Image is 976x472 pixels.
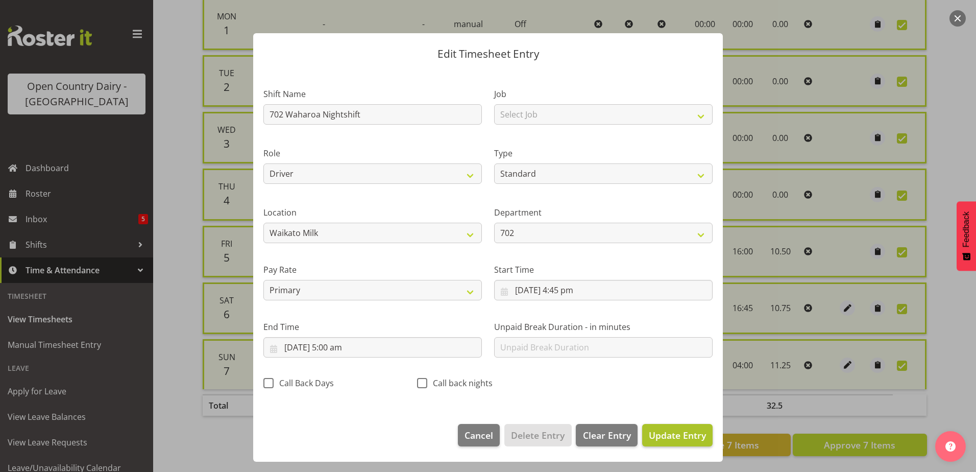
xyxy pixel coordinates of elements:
button: Clear Entry [576,424,637,446]
label: Role [263,147,482,159]
button: Feedback - Show survey [957,201,976,271]
span: Call back nights [427,378,493,388]
label: Unpaid Break Duration - in minutes [494,321,713,333]
span: Update Entry [649,429,706,441]
button: Update Entry [642,424,713,446]
label: Pay Rate [263,264,482,276]
span: Feedback [962,211,971,247]
span: Delete Entry [511,429,565,442]
label: Shift Name [263,88,482,100]
label: Type [494,147,713,159]
label: Job [494,88,713,100]
label: Start Time [494,264,713,276]
button: Cancel [458,424,500,446]
span: Call Back Days [274,378,334,388]
p: Edit Timesheet Entry [263,49,713,59]
label: Department [494,206,713,219]
input: Click to select... [263,337,482,358]
label: Location [263,206,482,219]
input: Unpaid Break Duration [494,337,713,358]
span: Clear Entry [583,429,631,442]
input: Click to select... [494,280,713,300]
button: Delete Entry [504,424,571,446]
label: End Time [263,321,482,333]
input: Shift Name [263,104,482,125]
span: Cancel [465,429,493,442]
img: help-xxl-2.png [945,441,956,452]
